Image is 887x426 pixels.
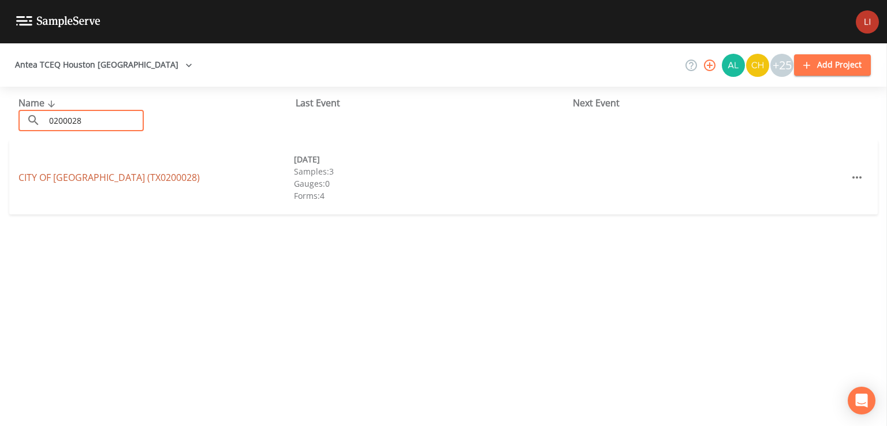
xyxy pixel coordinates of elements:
div: Charles Medina [746,54,770,77]
img: e1cb15338d9faa5df36971f19308172f [856,10,879,34]
input: Search Projects [45,110,144,131]
img: 30a13df2a12044f58df5f6b7fda61338 [722,54,745,77]
div: Gauges: 0 [294,177,569,190]
div: Last Event [296,96,573,110]
div: [DATE] [294,153,569,165]
button: Add Project [794,54,871,76]
img: c74b8b8b1c7a9d34f67c5e0ca157ed15 [746,54,769,77]
div: Forms: 4 [294,190,569,202]
div: Open Intercom Messenger [848,387,875,414]
div: Alaina Hahn [721,54,746,77]
span: Name [18,97,58,109]
div: Samples: 3 [294,165,569,177]
a: CITY OF [GEOGRAPHIC_DATA] (TX0200028) [18,171,200,184]
img: logo [16,16,100,27]
div: Next Event [573,96,850,110]
button: Antea TCEQ Houston [GEOGRAPHIC_DATA] [10,54,197,76]
div: +25 [770,54,793,77]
